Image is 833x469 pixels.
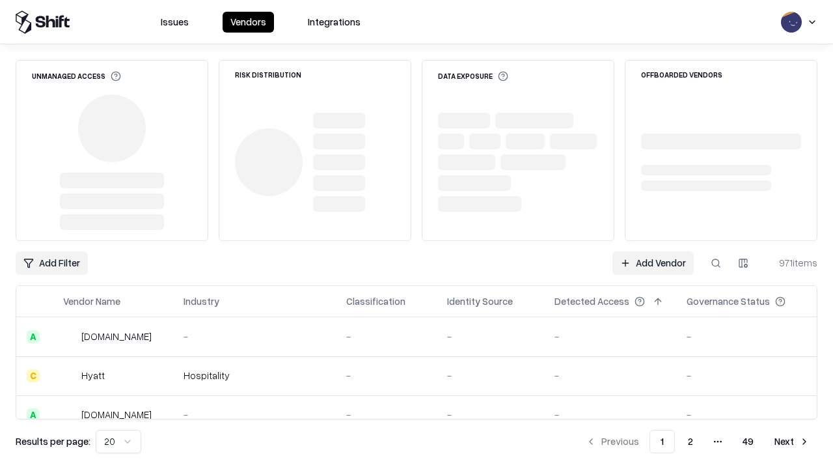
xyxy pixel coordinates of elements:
div: - [447,408,534,421]
div: - [687,369,806,382]
button: Add Filter [16,251,88,275]
div: [DOMAIN_NAME] [81,330,152,343]
button: 1 [649,430,675,453]
div: - [554,330,666,343]
div: Vendor Name [63,294,120,308]
div: Unmanaged Access [32,71,121,81]
button: 49 [732,430,764,453]
div: [DOMAIN_NAME] [81,408,152,421]
div: A [27,330,40,343]
img: intrado.com [63,330,76,343]
div: Industry [184,294,219,308]
div: - [346,369,426,382]
div: Hospitality [184,369,325,382]
button: Vendors [223,12,274,33]
p: Results per page: [16,434,90,448]
button: 2 [677,430,703,453]
div: - [554,408,666,421]
div: - [447,369,534,382]
div: - [687,408,806,421]
div: 971 items [765,256,817,270]
div: Offboarded Vendors [641,71,722,78]
div: Data Exposure [438,71,508,81]
div: A [27,408,40,421]
img: Hyatt [63,369,76,382]
button: Issues [153,12,197,33]
div: - [346,330,426,343]
button: Integrations [300,12,368,33]
div: - [184,408,325,421]
nav: pagination [578,430,817,453]
button: Next [767,430,817,453]
div: Governance Status [687,294,770,308]
div: - [687,330,806,343]
div: Risk Distribution [235,71,301,78]
div: Hyatt [81,369,105,382]
div: - [447,330,534,343]
div: Identity Source [447,294,513,308]
a: Add Vendor [612,251,694,275]
div: C [27,369,40,382]
div: - [184,330,325,343]
img: primesec.co.il [63,408,76,421]
div: - [346,408,426,421]
div: - [554,369,666,382]
div: Classification [346,294,405,308]
div: Detected Access [554,294,629,308]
